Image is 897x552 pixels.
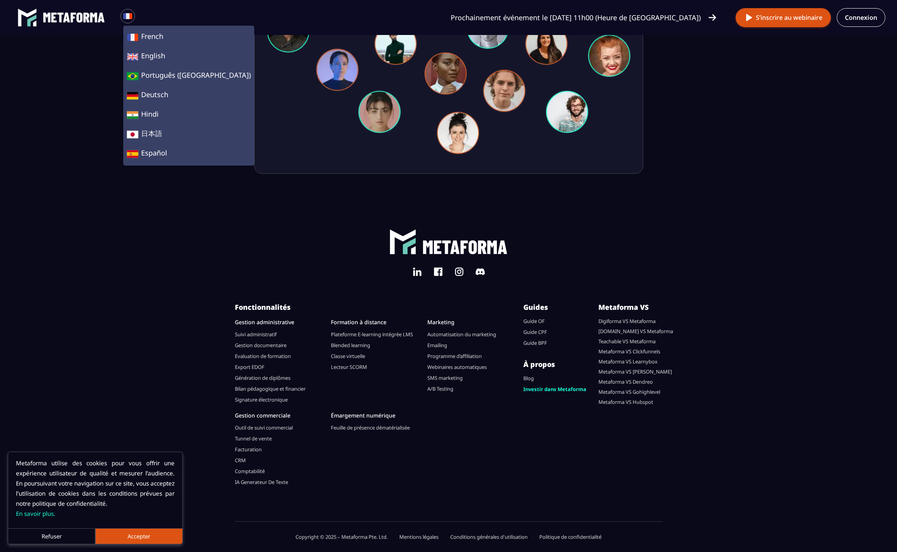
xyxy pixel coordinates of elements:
[235,363,264,370] a: Export EDOF
[427,353,482,360] a: Programme d’affiliation
[235,457,246,464] a: CRM
[523,328,547,335] a: Guide CPF
[127,31,251,43] span: French
[399,533,439,540] a: Mentions légales
[127,70,138,82] img: a0
[127,31,138,43] img: fr
[235,342,287,349] a: Gestion documentaire
[744,13,754,23] img: play
[123,11,133,21] img: fr
[235,435,272,442] a: Tunnel de vente
[598,388,660,395] a: Metaforma VS Gohighlevel
[267,7,630,154] img: people
[127,90,251,101] span: Deutsch
[476,267,485,276] img: discord
[413,267,422,276] img: linkedin
[16,510,55,517] a: En savoir plus.
[455,267,464,276] img: instagram
[331,331,413,338] a: Plateforme E-learning intégrée LMS
[598,328,673,335] a: [DOMAIN_NAME] VS Metaforma
[837,8,885,27] a: Connexion
[523,302,570,313] p: Guides
[427,318,518,326] p: Marketing
[127,109,138,121] img: hi
[235,385,306,392] a: Bilan pédagogique et financier
[523,339,547,346] a: Guide BPF
[235,318,325,326] p: Gestion administrative
[127,129,251,140] span: 日本語
[427,342,447,349] a: Emailing
[451,12,701,23] p: Prochainement événement le [DATE] 11h00 (Heure de [GEOGRAPHIC_DATA])
[127,90,138,101] img: de
[331,412,421,419] p: Émargement numérique
[598,302,663,313] p: Metaforma VS
[736,8,831,27] button: S’inscrire au webinaire
[235,353,291,360] a: Evaluation de formation
[142,13,147,22] input: Search for option
[450,533,528,540] a: Conditions générales d'utilisation
[43,12,105,23] img: logo
[235,479,288,486] a: IA Generateur De Texte
[434,267,443,276] img: facebook
[235,331,276,338] a: Suivi administratif
[331,353,365,360] a: Classe virtuelle
[235,468,265,475] a: Comptabilité
[598,368,672,375] a: Metaforma VS [PERSON_NAME]
[598,378,653,385] a: Metaforma VS Dendreo
[17,8,37,27] img: logo
[135,9,154,26] div: Search for option
[235,302,524,313] p: Fonctionnalités
[523,359,592,370] p: À propos
[389,228,416,255] img: logo
[523,375,534,382] a: Blog
[427,374,463,381] a: SMS marketing
[598,348,660,355] a: Metaforma VS Clickfunnels
[127,148,138,160] img: es
[539,533,601,540] a: Politique de confidentialité
[331,424,410,431] a: Feuille de présence dématérialisée
[598,338,656,345] a: Teachable VS Metaforma
[235,396,288,403] a: Signature électronique
[127,51,138,63] img: en
[127,129,138,140] img: ja
[598,398,653,405] a: Metaforma VS Hubspot
[235,424,293,431] a: Outil de suivi commercial
[127,51,251,63] span: English
[598,358,657,365] a: Metaforma VS Learnybox
[331,342,370,349] a: Blended learning
[127,109,251,121] span: Hindi
[427,331,496,338] a: Automatisation du marketing
[235,446,262,453] a: Facturation
[422,240,508,254] img: logo
[708,13,716,22] img: arrow-right
[16,458,175,519] p: Metaforma utilise des cookies pour vous offrir une expérience utilisateur de qualité et mesurer l...
[127,148,251,160] span: Español
[331,363,367,370] a: Lecteur SCORM
[296,533,388,540] p: Copyright © 2025 – Metaforma Pte. Ltd.
[427,385,453,392] a: A/B Testing
[331,318,421,326] p: Formation à distance
[127,70,251,82] span: Português ([GEOGRAPHIC_DATA])
[523,386,586,393] a: Investir dans Metaforma
[598,318,656,325] a: Digiforma VS Metaforma
[523,318,545,325] a: Guide OF
[427,363,487,370] a: Webinaires automatiques
[235,412,325,419] p: Gestion commerciale
[235,374,290,381] a: Génération de diplômes
[95,528,182,544] button: Accepter
[8,528,95,544] button: Refuser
